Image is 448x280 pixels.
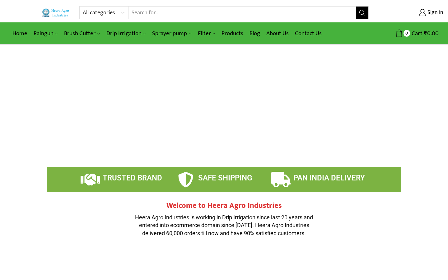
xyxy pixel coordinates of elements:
p: Heera Agro Industries is working in Drip Irrigation since last 20 years and entered into ecommerc... [131,213,317,237]
a: Raingun [30,26,61,41]
a: Brush Cutter [61,26,103,41]
a: Blog [246,26,263,41]
a: Drip Irrigation [103,26,149,41]
input: Search for... [128,7,356,19]
a: Products [218,26,246,41]
button: Search button [356,7,368,19]
span: Cart [410,29,422,38]
bdi: 0.00 [424,29,439,38]
a: Contact Us [292,26,325,41]
a: Sign in [378,7,443,18]
h2: Welcome to Heera Agro Industries [131,201,317,210]
a: Filter [195,26,218,41]
a: 0 Cart ₹0.00 [375,28,439,39]
a: About Us [263,26,292,41]
span: PAN INDIA DELIVERY [293,174,365,182]
span: 0 [404,30,410,36]
a: Sprayer pump [149,26,194,41]
span: TRUSTED BRAND [103,174,162,182]
span: ₹ [424,29,427,38]
span: SAFE SHIPPING [198,174,252,182]
a: Home [9,26,30,41]
span: Sign in [426,9,443,17]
